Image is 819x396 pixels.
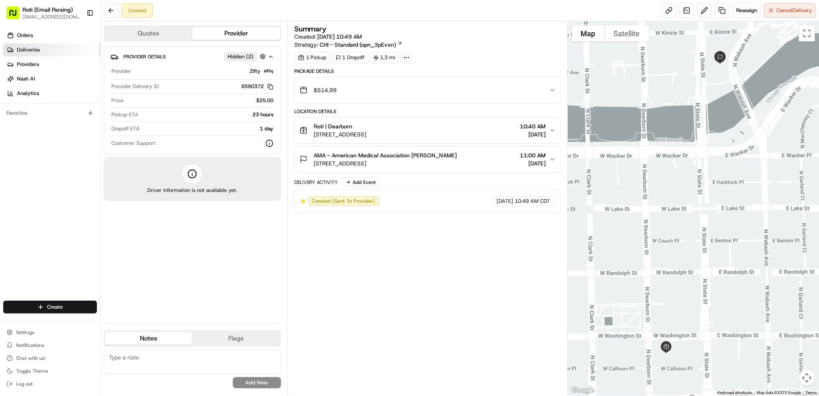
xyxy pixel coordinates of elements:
[520,159,546,167] span: [DATE]
[23,6,73,14] button: Roti (Email Parsing)
[17,75,35,82] span: Nash AI
[57,177,97,184] a: Powered byPylon
[105,27,192,40] button: Quotes
[111,125,140,132] span: Dropoff ETA
[137,79,146,89] button: Start new chat
[8,117,21,130] img: Masood Aslam
[570,385,596,396] a: Open this area in Google Maps (opens a new window)
[16,329,34,336] span: Settings
[111,68,131,75] span: Provider
[733,3,761,18] button: Reassign
[71,125,88,131] span: [DATE]
[67,125,70,131] span: •
[295,118,560,143] button: Roti | Dearborn[STREET_ADDRESS]10:40 AM[DATE]
[3,378,97,390] button: Log out
[16,158,62,166] span: Knowledge Base
[17,90,39,97] span: Analytics
[3,87,100,100] a: Analytics
[312,198,376,205] span: Created (Sent To Provider)
[332,52,368,63] div: 1 Dropoff
[111,97,123,104] span: Price
[3,365,97,377] button: Toggle Theme
[228,53,253,60] span: Hidden ( 2 )
[17,61,39,68] span: Providers
[805,390,817,395] a: Terms
[294,41,402,49] div: Strategy:
[16,342,44,349] span: Notifications
[294,25,327,33] h3: Summary
[314,151,457,159] span: AMA - American Medical Association [PERSON_NAME]
[294,68,561,74] div: Package Details
[515,198,550,205] span: 10:49 AM CDT
[799,370,815,386] button: Map camera controls
[3,327,97,338] button: Settings
[8,159,14,165] div: 📗
[320,41,402,49] a: CHI - Standard (opn_3pEvxn)
[21,52,133,60] input: Clear
[520,122,546,130] span: 10:40 AM
[250,68,261,75] span: Zifty
[776,7,812,14] span: Cancel Delivery
[3,353,97,364] button: Chat with us!
[314,86,337,94] span: $514.99
[295,77,560,103] button: $514.99
[256,97,273,104] span: $25.00
[8,77,23,91] img: 1736555255976-a54dd68f-1ca7-489b-9aae-adbdc363a1c4
[192,27,280,40] button: Provider
[192,332,280,345] button: Flags
[799,25,815,41] button: Toggle fullscreen view
[3,72,100,85] a: Nash AI
[320,41,396,49] span: CHI - Standard (opn_3pEvxn)
[314,122,353,130] span: Roti | Dearborn
[68,159,74,165] div: 💻
[757,390,801,395] span: Map data ©2025 Google
[143,125,273,132] div: 1 day
[8,32,146,45] p: Welcome 👋
[8,105,51,111] div: Past conversations
[8,8,24,24] img: Nash
[572,25,605,41] button: Show street map
[17,32,33,39] span: Orders
[370,52,399,63] div: 1.3 mi
[520,151,546,159] span: 11:00 AM
[605,25,649,41] button: Show satellite imagery
[314,159,457,167] span: [STREET_ADDRESS]
[318,33,362,40] span: [DATE] 10:49 AM
[3,301,97,313] button: Create
[736,7,757,14] span: Reassign
[16,125,23,132] img: 1736555255976-a54dd68f-1ca7-489b-9aae-adbdc363a1c4
[16,368,48,374] span: Toggle Theme
[16,381,33,387] span: Log out
[764,3,816,18] button: CancelDelivery
[3,43,100,56] a: Deliveries
[241,83,273,90] button: 8590372
[111,83,159,90] span: Provider Delivery ID
[294,108,561,115] div: Location Details
[105,332,192,345] button: Notes
[224,52,268,62] button: Hidden (2)
[125,103,146,113] button: See all
[17,77,31,91] img: 9188753566659_6852d8bf1fb38e338040_72.png
[25,125,65,131] span: [PERSON_NAME]
[295,146,560,172] button: AMA - American Medical Association [PERSON_NAME][STREET_ADDRESS]11:00 AM[DATE]
[65,155,132,169] a: 💻API Documentation
[23,14,80,20] button: [EMAIL_ADDRESS][DOMAIN_NAME]
[16,355,45,361] span: Chat with us!
[3,340,97,351] button: Notifications
[111,140,156,147] span: Customer Support
[142,111,273,118] div: 23 hours
[3,58,100,71] a: Providers
[76,158,129,166] span: API Documentation
[36,85,111,91] div: We're available if you need us!
[294,33,362,41] span: Created:
[717,390,752,396] button: Keyboard shortcuts
[570,385,596,396] img: Google
[80,178,97,184] span: Pylon
[17,46,40,54] span: Deliveries
[3,107,97,120] div: Favorites
[3,3,83,23] button: Roti (Email Parsing)[EMAIL_ADDRESS][DOMAIN_NAME]
[264,66,273,76] img: zifty-logo-trans-sq.png
[5,155,65,169] a: 📗Knowledge Base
